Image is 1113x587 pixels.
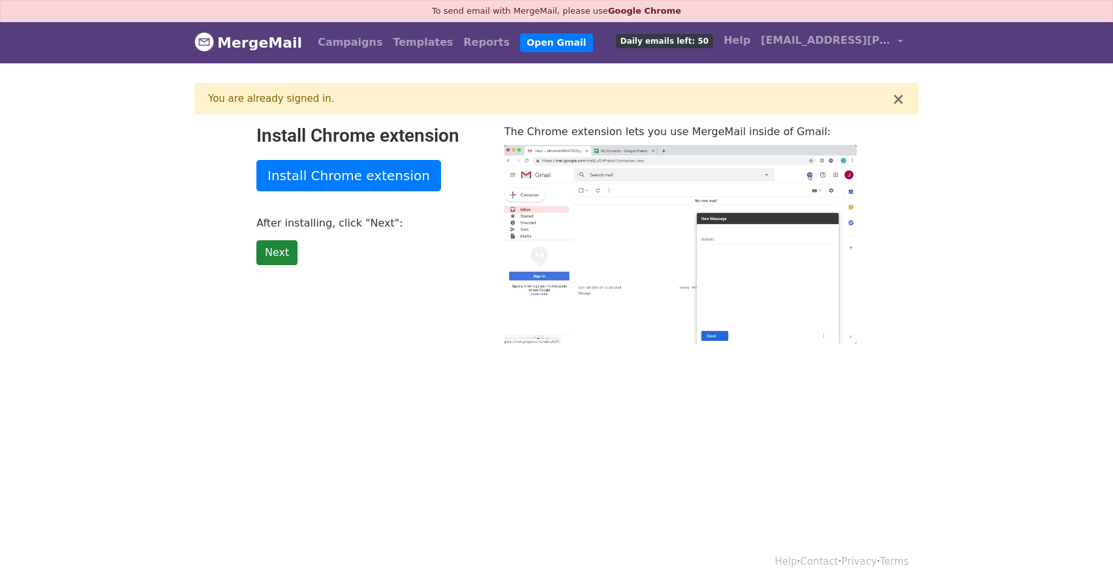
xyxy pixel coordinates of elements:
[616,34,713,48] span: Daily emails left: 50
[194,32,214,52] img: MergeMail logo
[800,556,838,567] a: Contact
[611,27,718,54] a: Daily emails left: 50
[892,91,905,107] button: ×
[256,125,485,147] h2: Install Chrome extension
[755,27,908,58] a: [EMAIL_ADDRESS][PERSON_NAME][DOMAIN_NAME]
[256,216,485,230] p: After installing, click "Next":
[775,556,797,567] a: Help
[608,6,681,16] a: Google Chrome
[520,33,592,52] a: Open Gmail
[718,27,755,54] a: Help
[313,29,388,56] a: Campaigns
[1048,524,1113,587] iframe: Chat Widget
[842,556,877,567] a: Privacy
[256,160,441,191] a: Install Chrome extension
[194,29,302,56] a: MergeMail
[1048,524,1113,587] div: Widget de chat
[504,125,857,138] p: The Chrome extension lets you use MergeMail inside of Gmail:
[880,556,909,567] a: Terms
[388,29,458,56] a: Templates
[459,29,515,56] a: Reports
[761,33,891,48] span: [EMAIL_ADDRESS][PERSON_NAME][DOMAIN_NAME]
[256,240,297,265] a: Next
[208,91,892,106] div: You are already signed in.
